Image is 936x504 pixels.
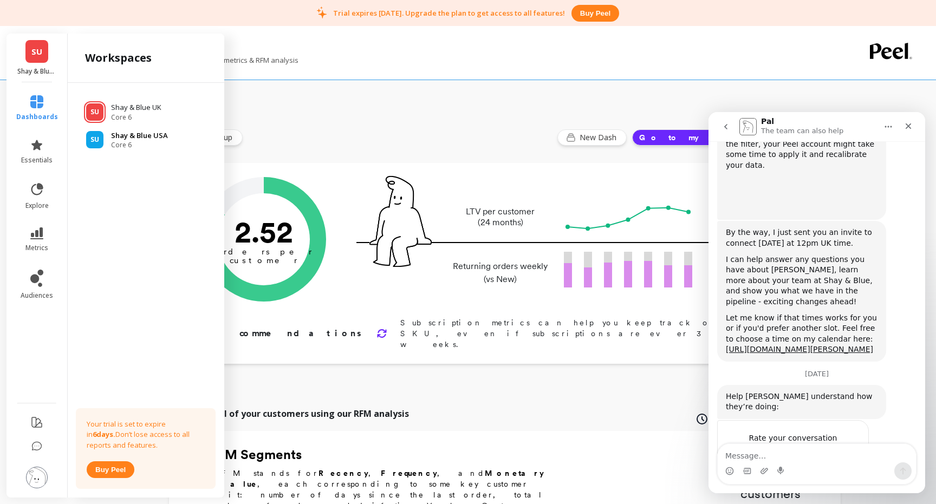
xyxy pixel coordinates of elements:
[214,247,313,257] tspan: orders per
[182,407,409,420] p: Explore all of your customers using our RFM analysis
[369,176,432,267] img: pal seatted on line
[708,112,925,493] iframe: Intercom live chat
[21,291,53,300] span: audiences
[87,461,134,478] button: Buy peel
[20,319,149,332] div: Rate your conversation
[450,206,551,228] p: LTV per customer (24 months)
[111,102,161,113] p: Shay & Blue UK
[186,350,203,368] button: Send a message…
[25,201,49,210] span: explore
[90,135,99,144] span: SU
[51,355,60,363] button: Upload attachment
[93,429,115,439] strong: 6 days.
[31,45,42,58] span: SU
[26,467,48,488] img: profile picture
[580,132,620,143] span: New Dash
[235,214,293,250] text: 2.52
[557,129,627,146] button: New Dash
[9,332,207,350] textarea: Message…
[333,8,565,18] p: Trial expires [DATE]. Upgrade the plan to get access to all features!
[69,355,77,363] button: Start recording
[450,260,551,286] p: Returning orders weekly (vs New)
[34,355,43,363] button: Gif picker
[25,244,48,252] span: metrics
[90,108,99,116] span: SU
[9,308,208,386] div: Pal says…
[21,156,53,165] span: essentials
[318,469,368,477] b: Recency
[111,141,168,149] span: Core 6
[206,327,363,340] p: Recommendations
[17,67,57,76] p: Shay & Blue UK
[571,5,619,22] button: Buy peel
[85,50,152,66] h2: workspaces
[87,419,205,451] p: Your trial is set to expire in Don’t lose access to all reports and features.
[230,256,298,265] tspan: customer
[111,130,168,141] p: Shay & Blue USA
[16,113,58,121] span: dashboards
[17,355,25,363] button: Emoji picker
[709,485,801,502] p: customers
[632,129,841,146] button: Go to my main Dashboard
[400,317,806,350] p: Subscription metrics can help you keep track of MRR by SKU, even if subscriptions are ever 3 or 6...
[381,469,437,477] b: Frequency
[111,113,161,122] span: Core 6
[209,446,577,463] h2: RFM Segments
